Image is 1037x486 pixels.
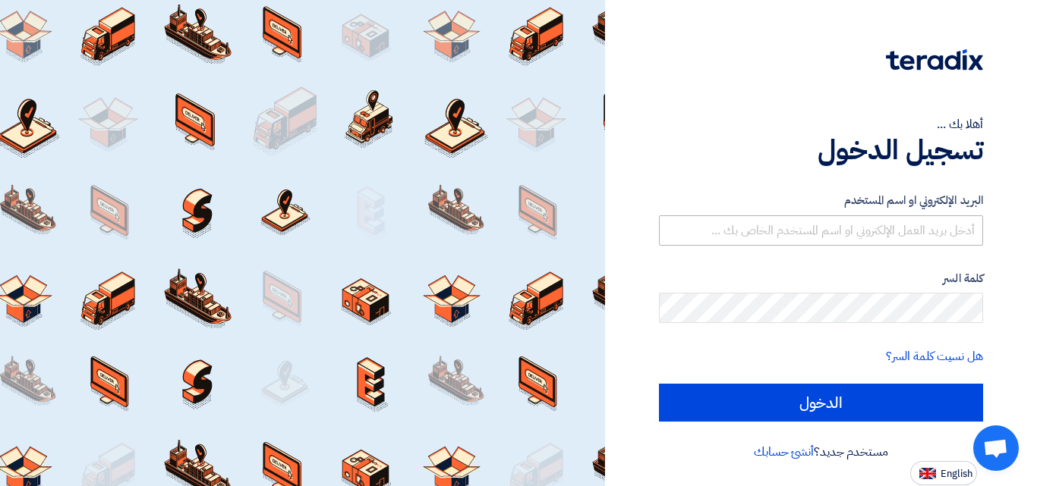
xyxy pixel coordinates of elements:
span: English [941,469,972,479]
a: أنشئ حسابك [754,443,814,461]
div: مستخدم جديد؟ [659,443,983,461]
label: كلمة السر [659,270,983,287]
img: Teradix logo [886,49,983,71]
a: هل نسيت كلمة السر؟ [886,347,983,365]
input: أدخل بريد العمل الإلكتروني او اسم المستخدم الخاص بك ... [659,215,983,246]
h1: تسجيل الدخول [659,133,983,167]
input: الدخول [659,384,983,422]
a: Open chat [973,425,1019,471]
label: البريد الإلكتروني او اسم المستخدم [659,192,983,209]
button: English [910,461,977,485]
img: en-US.png [919,468,936,479]
div: أهلا بك ... [659,115,983,133]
